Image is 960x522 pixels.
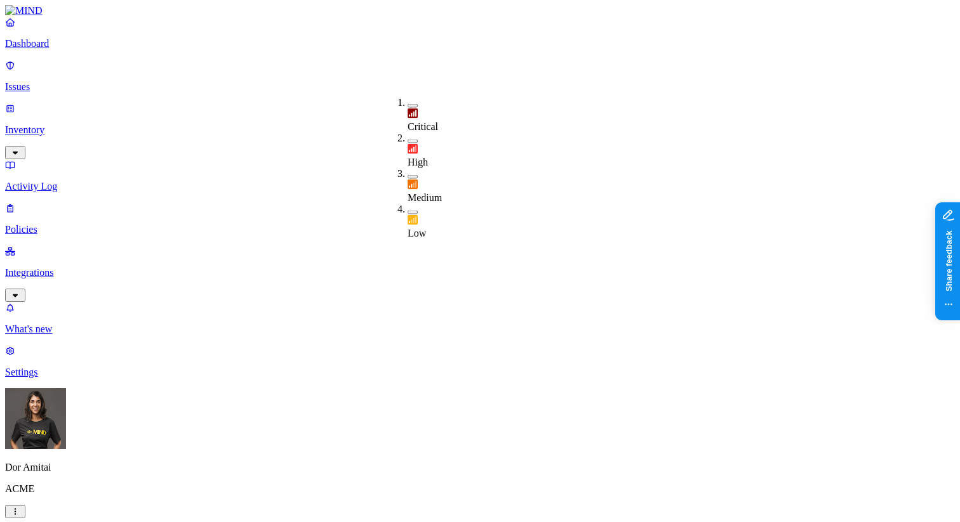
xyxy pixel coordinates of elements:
[5,5,43,16] img: MIND
[5,345,955,378] a: Settings
[408,108,418,119] img: severity-critical
[5,202,955,235] a: Policies
[408,121,438,132] span: Critical
[408,192,442,203] span: Medium
[408,144,418,154] img: severity-high
[5,5,955,16] a: MIND
[408,179,418,190] img: severity-medium
[5,267,955,278] p: Integrations
[408,157,428,167] span: High
[5,245,955,300] a: Integrations
[5,38,955,49] p: Dashboard
[5,462,955,473] p: Dor Amitai
[5,181,955,192] p: Activity Log
[5,302,955,335] a: What's new
[5,159,955,192] a: Activity Log
[5,124,955,136] p: Inventory
[408,228,426,238] span: Low
[5,16,955,49] a: Dashboard
[5,60,955,93] a: Issues
[5,323,955,335] p: What's new
[5,81,955,93] p: Issues
[5,483,955,495] p: ACME
[5,224,955,235] p: Policies
[408,215,418,225] img: severity-low
[5,103,955,157] a: Inventory
[5,388,66,449] img: Dor Amitai
[5,367,955,378] p: Settings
